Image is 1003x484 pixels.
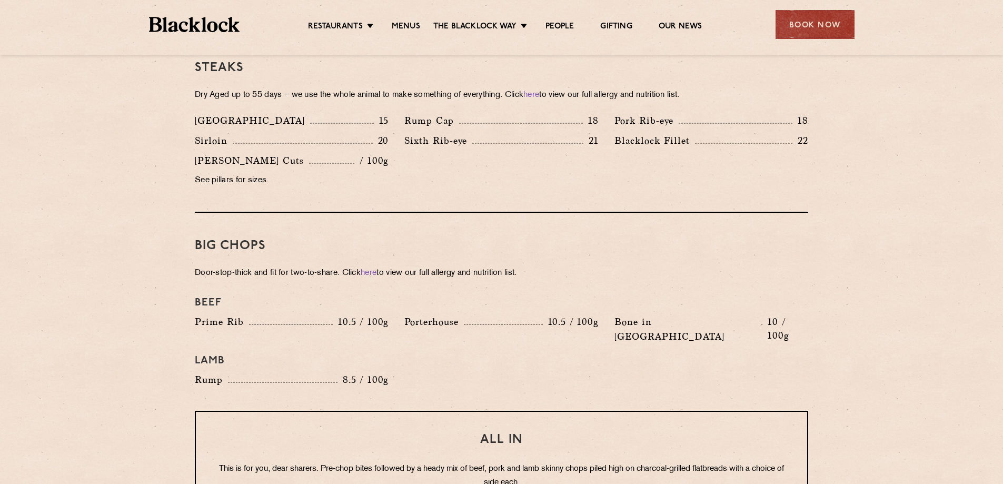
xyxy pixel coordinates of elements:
[195,266,808,281] p: Door-stop-thick and fit for two-to-share. Click to view our full allergy and nutrition list.
[404,113,459,128] p: Rump Cap
[392,22,420,33] a: Menus
[545,22,574,33] a: People
[404,133,472,148] p: Sixth Rib-eye
[762,315,808,342] p: 10 / 100g
[333,315,389,329] p: 10.5 / 100g
[776,10,855,39] div: Book Now
[195,354,808,367] h4: Lamb
[195,372,228,387] p: Rump
[354,154,389,167] p: / 100g
[583,134,599,147] p: 21
[337,373,389,387] p: 8.5 / 100g
[614,133,695,148] p: Blacklock Fillet
[659,22,702,33] a: Our News
[195,61,808,75] h3: Steaks
[614,314,762,344] p: Bone in [GEOGRAPHIC_DATA]
[433,22,517,33] a: The Blacklock Way
[361,269,376,277] a: here
[583,114,599,127] p: 18
[195,239,808,253] h3: Big Chops
[217,433,786,447] h3: All In
[195,133,233,148] p: Sirloin
[195,113,310,128] p: [GEOGRAPHIC_DATA]
[195,314,249,329] p: Prime Rib
[195,88,808,103] p: Dry Aged up to 55 days − we use the whole animal to make something of everything. Click to view o...
[792,134,808,147] p: 22
[149,17,240,32] img: BL_Textured_Logo-footer-cropped.svg
[543,315,599,329] p: 10.5 / 100g
[195,153,309,168] p: [PERSON_NAME] Cuts
[374,114,389,127] p: 15
[195,173,389,188] p: See pillars for sizes
[308,22,363,33] a: Restaurants
[523,91,539,99] a: here
[404,314,464,329] p: Porterhouse
[792,114,808,127] p: 18
[195,297,808,309] h4: Beef
[614,113,679,128] p: Pork Rib-eye
[600,22,632,33] a: Gifting
[373,134,389,147] p: 20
